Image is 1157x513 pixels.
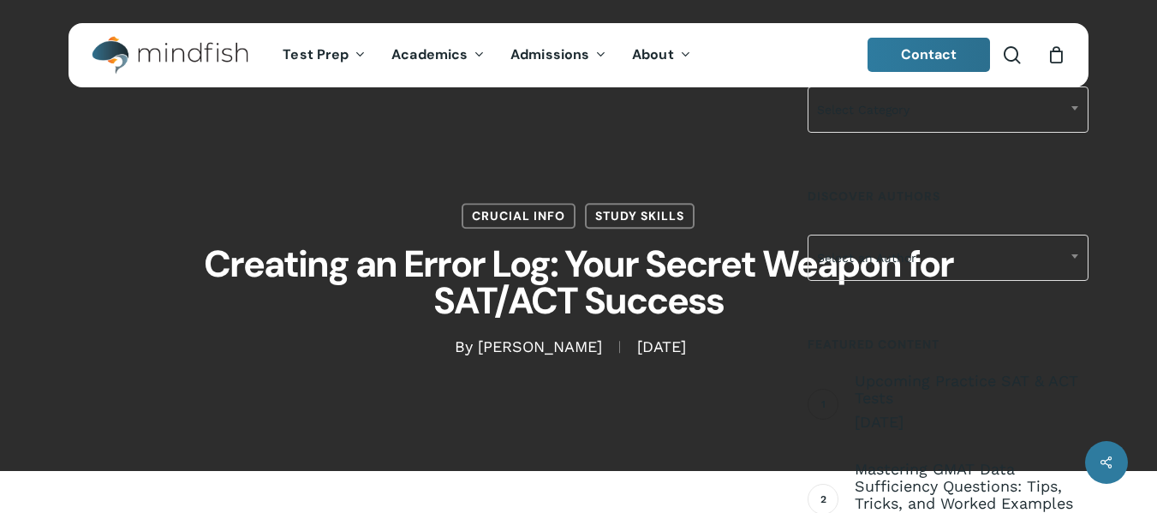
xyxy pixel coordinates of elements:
[808,92,1088,128] span: Select Category
[478,338,602,356] a: [PERSON_NAME]
[855,373,1088,407] span: Upcoming Practice SAT & ACT Tests
[868,38,991,72] a: Contact
[855,373,1088,432] a: Upcoming Practice SAT & ACT Tests [DATE]
[69,23,1088,87] header: Main Menu
[585,203,695,229] a: Study Skills
[283,45,349,63] span: Test Prep
[510,45,589,63] span: Admissions
[455,342,473,354] span: By
[1047,45,1065,64] a: Cart
[498,48,619,63] a: Admissions
[808,240,1088,276] span: Select an Author
[632,45,674,63] span: About
[619,48,704,63] a: About
[151,229,1007,337] h1: Creating an Error Log: Your Secret Weapon for SAT/ACT Success
[855,412,1088,432] span: [DATE]
[379,48,498,63] a: Academics
[270,48,379,63] a: Test Prep
[808,235,1088,281] span: Select an Author
[619,342,703,354] span: [DATE]
[808,181,1088,212] h4: Discover Authors
[901,45,957,63] span: Contact
[391,45,468,63] span: Academics
[855,461,1088,512] span: Mastering GMAT Data Sufficiency Questions: Tips, Tricks, and Worked Examples
[808,329,1088,360] h4: Featured Content
[270,23,703,87] nav: Main Menu
[808,86,1088,133] span: Select Category
[462,203,576,229] a: Crucial Info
